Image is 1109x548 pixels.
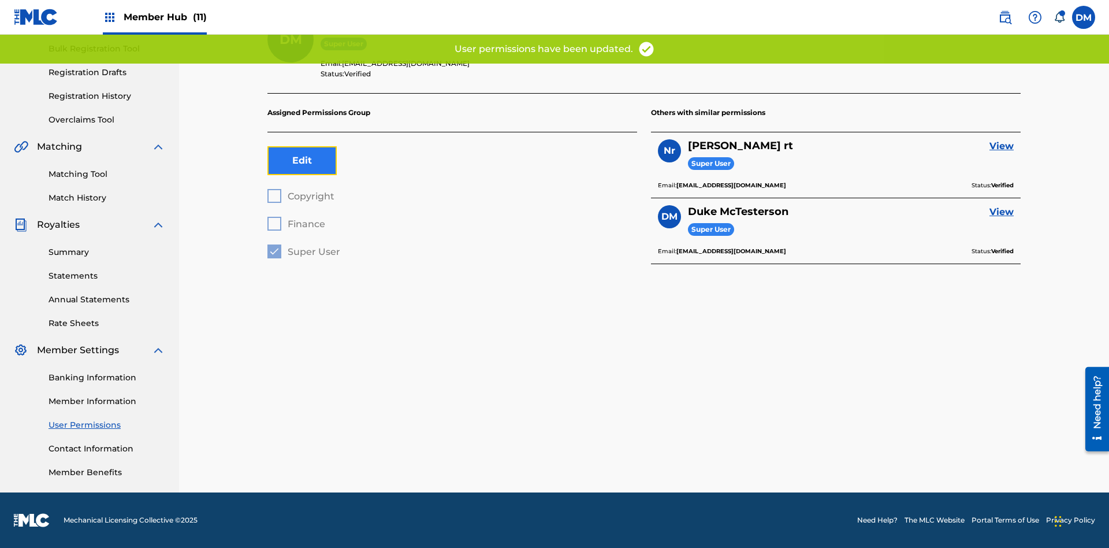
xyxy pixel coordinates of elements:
p: Others with similar permissions [651,94,1021,132]
img: Matching [14,140,28,154]
a: Match History [49,192,165,204]
a: Registration Drafts [49,66,165,79]
button: Edit [267,146,337,175]
b: [EMAIL_ADDRESS][DOMAIN_NAME] [676,182,786,189]
iframe: Resource Center [1077,362,1109,457]
p: Email: [658,246,786,257]
span: Member Hub [124,10,207,24]
span: Mechanical Licensing Collective © 2025 [64,515,198,525]
div: Help [1024,6,1047,29]
a: User Permissions [49,419,165,431]
a: The MLC Website [905,515,965,525]
img: Member Settings [14,343,28,357]
a: Public Search [993,6,1017,29]
span: Matching [37,140,82,154]
img: MLC Logo [14,9,58,25]
p: Status: [321,69,1021,79]
a: Registration History [49,90,165,102]
a: Member Benefits [49,466,165,479]
img: help [1028,10,1042,24]
img: logo [14,513,50,527]
span: DM [661,210,678,224]
div: Notifications [1054,12,1065,23]
p: Email: [658,180,786,191]
a: Summary [49,246,165,258]
span: Verified [344,69,371,78]
a: Privacy Policy [1046,515,1095,525]
img: Royalties [14,218,28,232]
a: Contact Information [49,443,165,455]
a: View [989,139,1014,153]
h5: Nicole rt [688,139,793,153]
span: (11) [193,12,207,23]
iframe: Chat Widget [1051,493,1109,548]
b: Verified [991,182,1014,189]
a: Portal Terms of Use [972,515,1039,525]
a: Need Help? [857,515,898,525]
a: Rate Sheets [49,317,165,329]
span: Super User [688,157,734,171]
span: Super User [688,223,734,236]
b: Verified [991,247,1014,255]
img: search [998,10,1012,24]
div: Drag [1055,504,1062,539]
p: Email: [321,58,1021,69]
h5: Duke McTesterson [688,205,788,219]
p: Assigned Permissions Group [267,94,637,132]
b: [EMAIL_ADDRESS][DOMAIN_NAME] [676,247,786,255]
img: Top Rightsholders [103,10,117,24]
a: Statements [49,270,165,282]
img: expand [151,140,165,154]
a: Banking Information [49,372,165,384]
img: expand [151,343,165,357]
a: Overclaims Tool [49,114,165,126]
a: Matching Tool [49,168,165,180]
span: Nr [664,144,675,158]
p: User permissions have been updated. [455,42,633,56]
p: Status: [972,180,1014,191]
span: Royalties [37,218,80,232]
a: View [989,205,1014,219]
a: Annual Statements [49,294,165,306]
a: Member Information [49,395,165,408]
p: Status: [972,246,1014,257]
span: Member Settings [37,343,119,357]
img: expand [151,218,165,232]
div: User Menu [1072,6,1095,29]
img: access [638,40,655,58]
